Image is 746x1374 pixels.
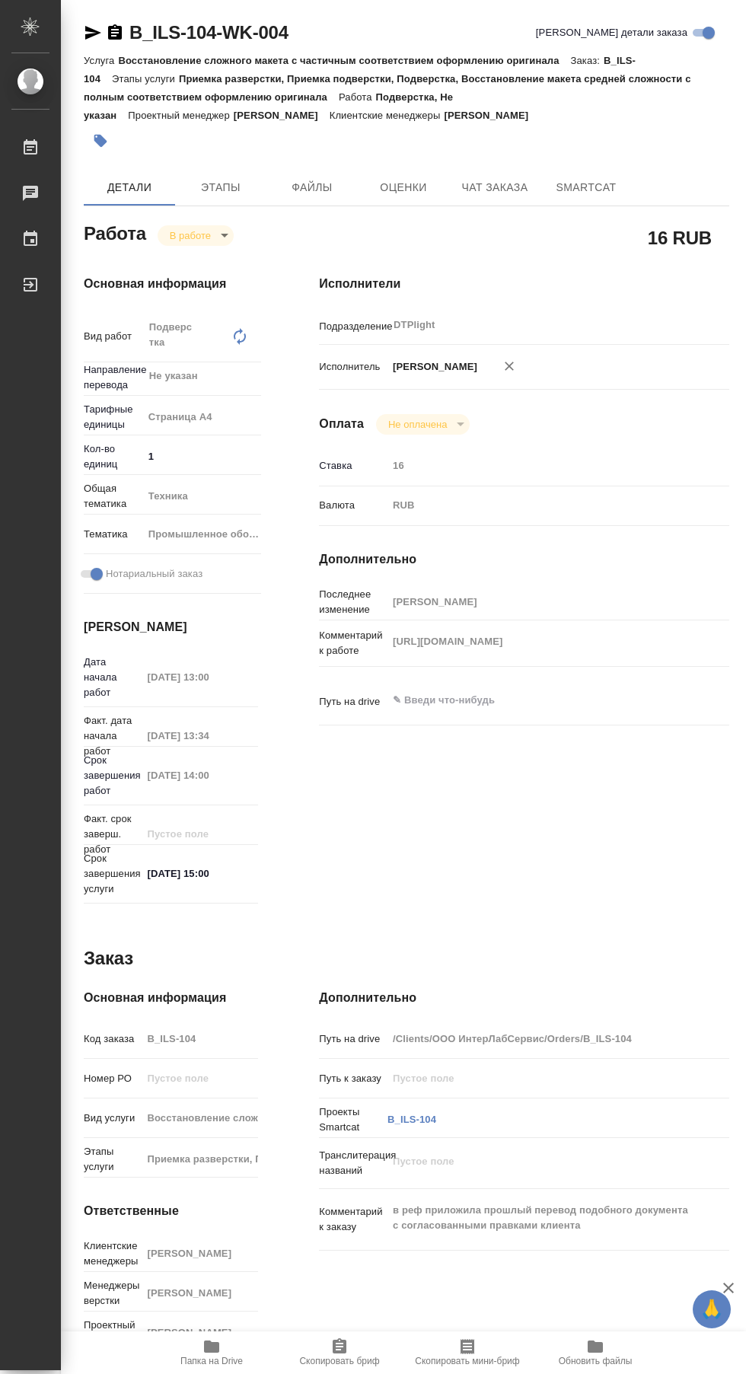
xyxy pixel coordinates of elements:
[319,628,387,658] p: Комментарий к работе
[276,1331,403,1374] button: Скопировать бриф
[129,22,289,43] a: B_ILS-104-WK-004
[142,1028,258,1050] input: Пустое поле
[84,989,258,1007] h4: Основная информация
[84,362,143,393] p: Направление перевода
[184,178,257,197] span: Этапы
[387,629,695,655] textarea: [URL][DOMAIN_NAME]
[531,1331,659,1374] button: Обновить файлы
[143,404,281,430] div: Страница А4
[158,225,234,246] div: В работе
[84,753,142,799] p: Срок завершения работ
[319,1148,387,1178] p: Транслитерация названий
[319,415,364,433] h4: Оплата
[415,1356,519,1366] span: Скопировать мини-бриф
[143,483,281,509] div: Техника
[376,414,470,435] div: В работе
[699,1293,725,1325] span: 🙏
[84,1239,142,1269] p: Клиентские менеджеры
[84,1278,142,1309] p: Менеджеры верстки
[84,527,143,542] p: Тематика
[319,1031,387,1047] p: Путь на drive
[148,1331,276,1374] button: Папка на Drive
[84,851,142,897] p: Срок завершения услуги
[142,862,258,885] input: ✎ Введи что-нибудь
[84,1071,142,1086] p: Номер РО
[444,110,540,121] p: [PERSON_NAME]
[84,73,691,103] p: Приемка разверстки, Приемка подверстки, Подверстка, Восстановление макета средней сложности с пол...
[84,1318,142,1348] p: Проектный менеджер
[550,178,623,197] span: SmartCat
[84,275,258,293] h4: Основная информация
[118,55,570,66] p: Восстановление сложного макета с частичным соответствием оформлению оригинала
[142,823,258,845] input: Пустое поле
[493,349,526,383] button: Удалить исполнителя
[142,1282,258,1304] input: Пустое поле
[142,1242,258,1264] input: Пустое поле
[84,481,143,512] p: Общая тематика
[142,666,258,688] input: Пустое поле
[142,1321,258,1344] input: Пустое поле
[93,178,166,197] span: Детали
[142,1107,258,1129] input: Пустое поле
[84,655,142,700] p: Дата начала работ
[319,1105,387,1135] p: Проекты Smartcat
[339,91,376,103] p: Работа
[559,1356,633,1366] span: Обновить файлы
[387,493,695,518] div: RUB
[571,55,604,66] p: Заказ:
[84,329,143,344] p: Вид работ
[234,110,330,121] p: [PERSON_NAME]
[143,445,262,467] input: ✎ Введи что-нибудь
[458,178,531,197] span: Чат заказа
[84,1144,142,1175] p: Этапы услуги
[143,521,281,547] div: Промышленное оборудование
[84,218,146,246] h2: Работа
[128,110,233,121] p: Проектный менеджер
[319,275,729,293] h4: Исполнители
[180,1356,243,1366] span: Папка на Drive
[648,225,712,250] h2: 16 RUB
[84,946,133,971] h2: Заказ
[319,989,729,1007] h4: Дополнительно
[84,24,102,42] button: Скопировать ссылку для ЯМессенджера
[319,694,387,709] p: Путь на drive
[165,229,215,242] button: В работе
[319,1204,387,1235] p: Комментарий к заказу
[84,1202,258,1220] h4: Ответственные
[387,359,477,375] p: [PERSON_NAME]
[330,110,445,121] p: Клиентские менеджеры
[387,1067,695,1089] input: Пустое поле
[84,55,118,66] p: Услуга
[319,498,387,513] p: Валюта
[84,618,258,636] h4: [PERSON_NAME]
[84,713,142,759] p: Факт. дата начала работ
[367,178,440,197] span: Оценки
[319,359,387,375] p: Исполнитель
[276,178,349,197] span: Файлы
[106,566,202,582] span: Нотариальный заказ
[84,442,143,472] p: Кол-во единиц
[299,1356,379,1366] span: Скопировать бриф
[387,454,695,477] input: Пустое поле
[84,1031,142,1047] p: Код заказа
[84,811,142,857] p: Факт. срок заверш. работ
[84,402,143,432] p: Тарифные единицы
[142,725,258,747] input: Пустое поле
[693,1290,731,1328] button: 🙏
[319,587,387,617] p: Последнее изменение
[387,1028,695,1050] input: Пустое поле
[84,1111,142,1126] p: Вид услуги
[387,1197,695,1239] textarea: в реф приложила прошлый перевод подобного документа с согласованными правками клиента
[142,1067,258,1089] input: Пустое поле
[387,591,695,613] input: Пустое поле
[319,1071,387,1086] p: Путь к заказу
[319,550,729,569] h4: Дополнительно
[112,73,179,84] p: Этапы услуги
[84,124,117,158] button: Добавить тэг
[319,458,387,473] p: Ставка
[142,1148,258,1170] input: Пустое поле
[142,764,258,786] input: Пустое поле
[403,1331,531,1374] button: Скопировать мини-бриф
[536,25,687,40] span: [PERSON_NAME] детали заказа
[319,319,387,334] p: Подразделение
